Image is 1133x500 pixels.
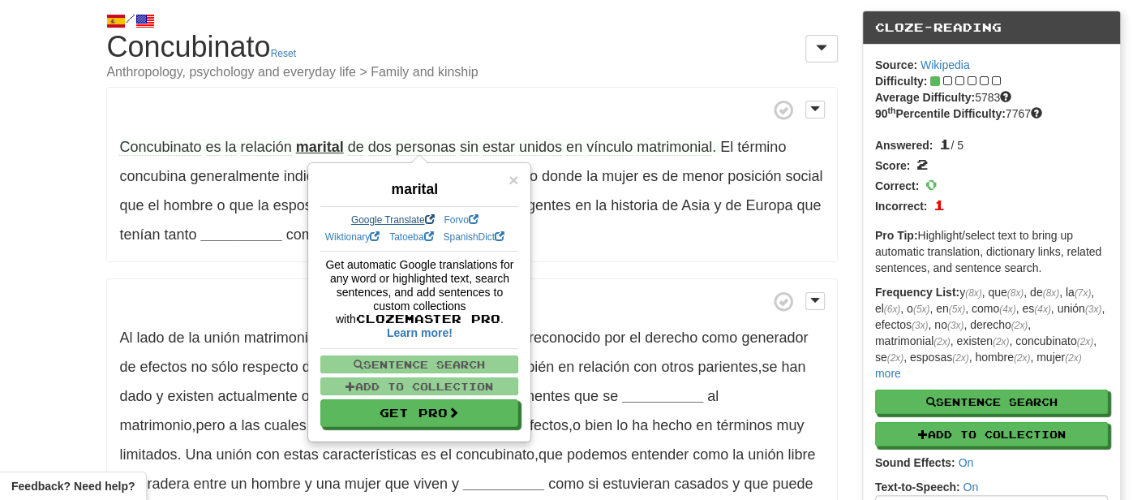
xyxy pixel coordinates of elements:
[933,336,950,347] em: (2x)
[392,181,438,197] strong: marital
[148,197,159,213] span: el
[286,226,322,243] span: como
[588,476,599,492] span: si
[242,417,260,433] span: las
[396,139,456,156] span: personas
[566,139,582,156] span: en
[345,476,381,492] span: mujer
[875,107,1006,120] strong: 90 Percentile Difficulty:
[185,446,212,463] span: Una
[296,139,344,155] strong: marital
[652,417,692,433] span: hecho
[585,417,612,433] span: bien
[875,159,911,172] strong: Score:
[1007,287,1024,299] em: (8x)
[595,197,607,213] span: la
[633,359,657,375] span: con
[164,226,196,243] span: tanto
[637,139,712,156] span: matrimonial
[662,168,678,184] span: de
[887,352,903,364] em: (2x)
[714,197,721,213] span: y
[720,139,733,155] span: El
[737,139,786,155] span: término
[348,139,364,156] span: de
[875,134,1108,154] div: / 5
[963,481,978,494] a: On
[463,476,544,492] strong: __________
[119,139,201,156] span: Concubinato
[875,481,960,494] strong: Text-to-Speech:
[191,168,280,184] span: generalmente
[119,388,152,404] span: dado
[697,359,757,375] span: parientes
[168,330,184,346] span: de
[508,197,571,213] span: dirigentes
[256,446,280,463] span: con
[1034,304,1050,315] em: (4x)
[661,359,693,375] span: otros
[993,336,1009,347] em: (2x)
[119,226,160,243] span: tenían
[604,330,625,346] span: por
[875,284,1108,381] p: y , que , de , la , el , o , en , como , es , unión , efectos , no , derecho , matrimonial , exis...
[217,197,225,213] span: o
[875,422,1108,446] button: Add to Collection
[136,330,164,346] span: lado
[912,320,928,331] em: (3x)
[616,417,628,433] span: lo
[106,31,837,80] h1: Concubinato
[521,417,569,433] span: efectos
[414,476,448,492] span: viven
[167,388,213,404] span: existen
[965,287,981,299] em: (8x)
[320,399,518,427] a: Get Pro
[875,106,1108,122] div: 7767
[225,139,237,156] span: la
[875,139,933,152] strong: Answered:
[195,417,225,433] span: pero
[884,304,900,315] em: (6x)
[925,175,937,193] span: 0
[875,286,959,299] strong: Frequency List:
[875,390,1108,414] button: Sentence Search
[194,476,227,492] span: entre
[440,446,452,463] span: el
[1042,287,1058,299] em: (8x)
[781,359,805,375] span: han
[452,476,459,492] span: y
[191,359,208,375] span: no
[119,168,822,213] span: .
[231,476,247,492] span: un
[242,359,298,375] span: respecto
[1077,336,1093,347] em: (2x)
[586,168,598,184] span: la
[351,214,435,226] a: Google Translate
[732,446,744,463] span: la
[575,197,591,213] span: en
[286,226,384,243] span: .
[509,171,518,188] button: Close
[548,476,584,492] span: como
[119,446,815,492] span: ,
[444,231,504,243] a: SpanishDict
[949,304,965,315] em: (5x)
[875,229,918,242] strong: Pro Tip:
[284,446,319,463] span: estas
[631,446,689,463] span: entender
[106,66,837,79] small: Anthropology, psychology and everyday life > Family and kinship
[444,214,478,226] a: Forvo
[258,197,269,213] span: la
[762,359,777,375] span: se
[716,417,772,433] span: términos
[119,417,191,433] span: matrimonio
[693,446,728,463] span: como
[284,168,322,184] span: indica
[776,417,804,433] span: muy
[611,197,658,213] span: historia
[662,197,678,213] span: de
[387,326,453,339] a: Learn more!
[887,106,895,115] sup: th
[139,359,187,375] span: efectos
